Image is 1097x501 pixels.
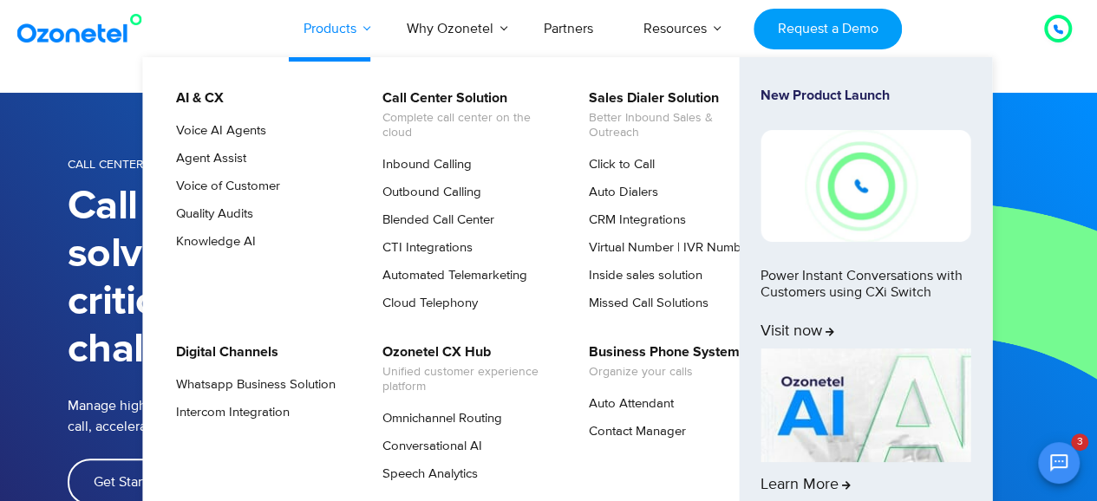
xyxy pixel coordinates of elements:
[382,111,553,140] span: Complete call center on the cloud
[754,9,902,49] a: Request a Demo
[578,342,742,382] a: Business Phone SystemOrganize your calls
[578,421,689,442] a: Contact Manager
[761,88,970,342] a: New Product LaunchPower Instant Conversations with Customers using CXi SwitchVisit now
[371,182,484,203] a: Outbound Calling
[578,394,676,414] a: Auto Attendant
[371,154,474,175] a: Inbound Calling
[578,182,661,203] a: Auto Dialers
[165,148,249,169] a: Agent Assist
[371,210,497,231] a: Blended Call Center
[589,365,740,380] span: Organize your calls
[578,237,755,258] a: Virtual Number | IVR Number
[165,231,258,252] a: Knowledge AI
[371,237,475,258] a: CTI Integrations
[68,157,206,172] span: Call Center Solution
[1071,433,1088,451] span: 3
[165,402,292,423] a: Intercom Integration
[578,210,689,231] a: CRM Integrations
[165,120,269,141] a: Voice AI Agents
[578,88,762,143] a: Sales Dialer SolutionBetter Inbound Sales & Outreach
[578,154,657,175] a: Click to Call
[371,408,505,429] a: Omnichannel Routing
[382,365,553,394] span: Unified customer experience platform
[165,176,283,197] a: Voice of Customer
[165,342,281,363] a: Digital Channels
[68,183,549,374] h1: Call center software solves your most critical call center challenges
[94,475,162,489] span: Get Started
[1038,442,1080,484] button: Open chat
[761,322,834,342] span: Visit now
[165,204,256,224] a: Quality Audits
[589,111,760,140] span: Better Inbound Sales & Outreach
[68,395,415,437] p: Manage high call volumes, slash cost per call, accelerate responsiveness.
[761,476,851,495] span: Learn More
[371,436,485,457] a: Conversational AI
[761,348,970,495] a: Learn More
[371,464,480,485] a: Speech Analytics
[165,88,226,109] a: AI & CX
[371,265,530,286] a: Automated Telemarketing
[371,342,556,397] a: Ozonetel CX HubUnified customer experience platform
[371,293,480,314] a: Cloud Telephony
[578,265,705,286] a: Inside sales solution
[165,374,338,395] a: Whatsapp Business Solution
[578,293,711,314] a: Missed Call Solutions
[761,348,970,463] img: AI
[761,130,970,241] img: New-Project-17.png
[371,88,556,143] a: Call Center SolutionComplete call center on the cloud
